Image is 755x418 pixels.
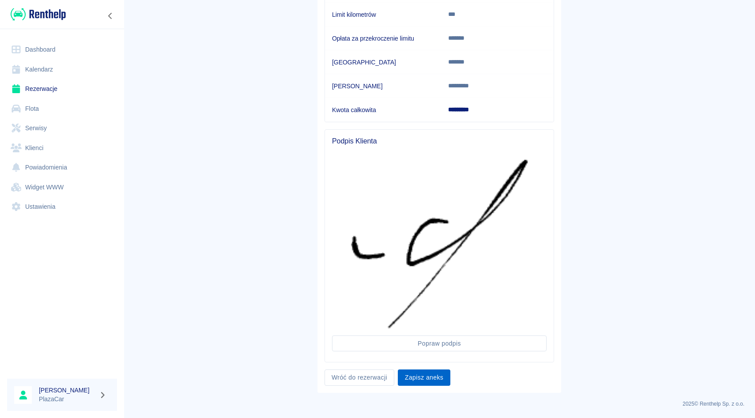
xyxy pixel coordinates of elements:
h6: [PERSON_NAME] [39,386,95,395]
a: Klienci [7,138,117,158]
img: Renthelp logo [11,7,66,22]
span: Podpis Klienta [332,137,547,146]
a: Renthelp logo [7,7,66,22]
p: 2025 © Renthelp Sp. z o.o. [134,400,744,408]
button: Zapisz aneks [398,369,450,386]
a: Powiadomienia [7,158,117,177]
a: Kalendarz [7,60,117,79]
a: Serwisy [7,118,117,138]
h6: [PERSON_NAME] [332,82,434,90]
a: Widget WWW [7,177,117,197]
a: Flota [7,99,117,119]
img: Podpis [351,160,528,328]
h6: Opłata za przekroczenie limitu [332,34,434,43]
a: Wróć do rezerwacji [325,369,394,386]
a: Dashboard [7,40,117,60]
a: Rezerwacje [7,79,117,99]
button: Popraw podpis [332,335,547,352]
button: Zwiń nawigację [104,10,117,22]
a: Ustawienia [7,197,117,217]
p: PlazaCar [39,395,95,404]
h6: [GEOGRAPHIC_DATA] [332,58,434,67]
h6: Limit kilometrów [332,10,434,19]
h6: Kwota całkowita [332,105,434,114]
